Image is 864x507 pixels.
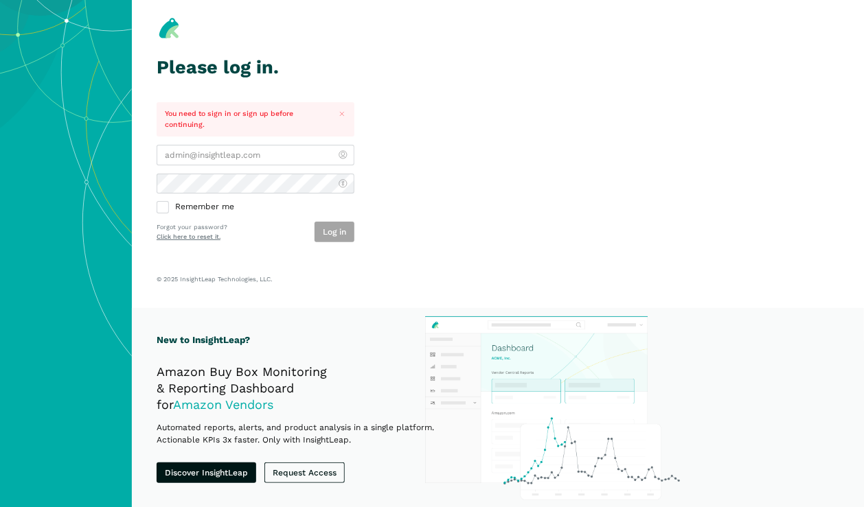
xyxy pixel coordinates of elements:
p: © 2025 InsightLeap Technologies, LLC. [157,275,839,283]
p: Forgot your password? [157,223,227,233]
label: Remember me [157,202,354,213]
p: You need to sign in or sign up before continuing. [165,108,327,130]
h1: New to InsightLeap? [157,333,469,347]
img: InsightLeap Product [420,312,684,504]
p: Automated reports, alerts, and product analysis in a single platform. Actionable KPIs 3x faster. ... [157,421,469,446]
a: Click here to reset it. [157,233,220,240]
h2: Amazon Buy Box Monitoring & Reporting Dashboard for [157,364,469,413]
h1: Please log in. [157,57,354,78]
span: Amazon Vendors [173,397,273,412]
a: Discover InsightLeap [157,462,256,483]
a: Request Access [264,462,345,483]
button: Close [335,106,350,121]
input: admin@insightleap.com [157,145,354,165]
